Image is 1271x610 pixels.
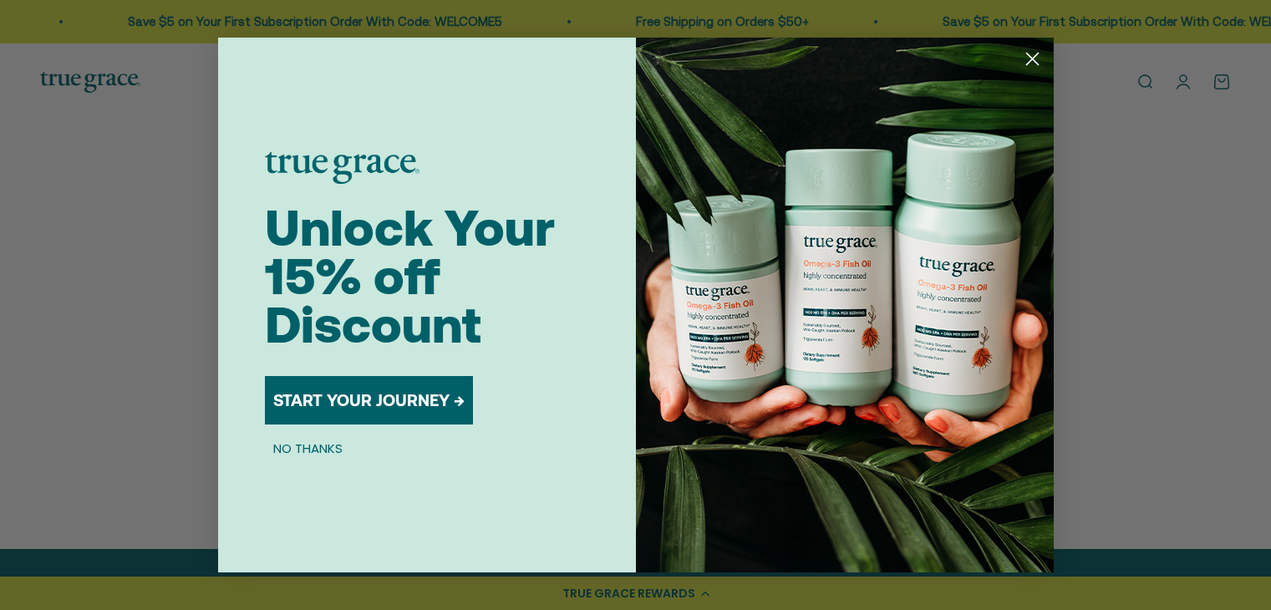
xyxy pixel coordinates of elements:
[265,152,419,184] img: logo placeholder
[1018,44,1047,74] button: Close dialog
[265,438,351,458] button: NO THANKS
[636,38,1054,572] img: 098727d5-50f8-4f9b-9554-844bb8da1403.jpeg
[265,199,555,353] span: Unlock Your 15% off Discount
[265,376,473,424] button: START YOUR JOURNEY →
